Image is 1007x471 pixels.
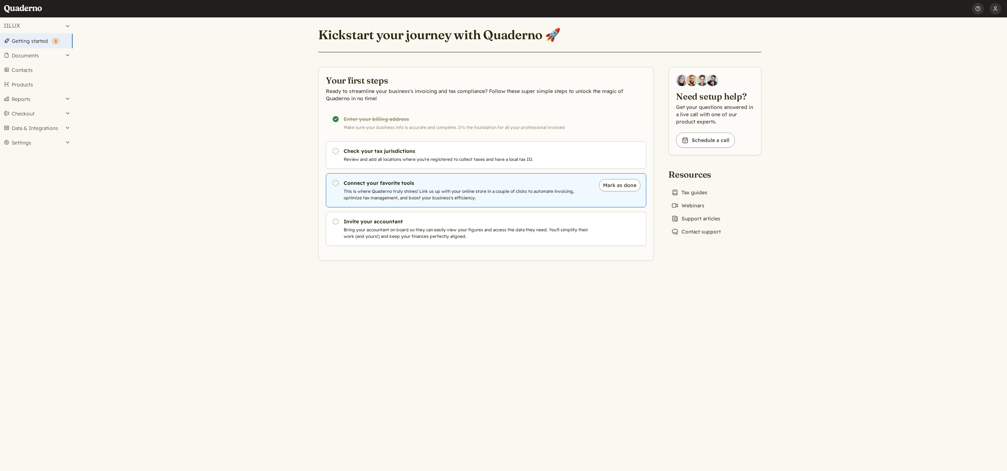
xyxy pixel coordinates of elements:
[668,187,710,198] a: Tax guides
[599,179,640,191] button: Mark as done
[696,74,708,86] img: Ivo Oltmans, Business Developer at Quaderno
[344,147,591,155] h3: Check your tax jurisdictions
[676,103,754,125] p: Get your questions answered in a live call with one of our product experts.
[686,74,698,86] img: Jairo Fumero, Account Executive at Quaderno
[676,133,735,148] a: Schedule a call
[326,88,646,102] p: Ready to streamline your business's invoicing and tax compliance? Follow these super simple steps...
[668,200,707,211] a: Webinars
[707,74,718,86] img: Javier Rubio, DevRel at Quaderno
[668,227,724,237] a: Contact support
[344,156,591,163] p: Review and add all locations where you're registered to collect taxes and have a local tax ID.
[344,188,591,201] p: This is where Quaderno truly shines! Link us up with your online store in a couple of clicks to a...
[344,179,591,187] h3: Connect your favorite tools
[326,212,646,246] a: Invite your accountant Bring your accountant on board so they can easily view your figures and ac...
[54,38,57,44] span: 3
[668,214,723,224] a: Support articles
[326,74,646,86] h2: Your first steps
[344,227,591,240] p: Bring your accountant on board so they can easily view your figures and access the data they need...
[676,90,754,102] h2: Need setup help?
[326,141,646,169] a: Check your tax jurisdictions Review and add all locations where you're registered to collect taxe...
[318,27,561,43] h1: Kickstart your journey with Quaderno 🚀
[676,74,688,86] img: Diana Carrasco, Account Executive at Quaderno
[344,218,591,225] h3: Invite your accountant
[668,168,724,180] h2: Resources
[326,173,646,207] a: Connect your favorite tools This is where Quaderno truly shines! Link us up with your online stor...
